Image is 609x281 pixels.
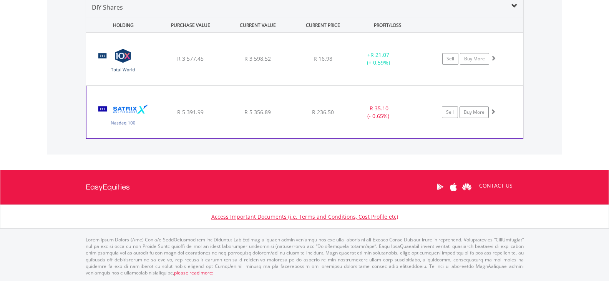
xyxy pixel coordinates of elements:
[86,236,524,276] p: Lorem Ipsum Dolors (Ame) Con a/e SeddOeiusmod tem InciDiduntut Lab Etd mag aliquaen admin veniamq...
[92,3,123,12] span: DIY Shares
[433,175,447,199] a: Google Play
[90,42,156,83] img: TFSA.GLOBAL.png
[86,170,130,205] a: EasyEquities
[174,269,213,276] a: please read more:
[211,213,398,220] a: Access Important Documents (i.e. Terms and Conditions, Cost Profile etc)
[460,53,489,65] a: Buy More
[244,55,271,62] span: R 3 598.52
[442,53,458,65] a: Sell
[244,108,271,116] span: R 5 356.89
[474,175,518,196] a: CONTACT US
[292,18,353,32] div: CURRENT PRICE
[442,106,458,118] a: Sell
[225,18,291,32] div: CURRENT VALUE
[460,175,474,199] a: Huawei
[370,105,388,112] span: R 35.10
[349,105,407,120] div: - (- 0.65%)
[314,55,332,62] span: R 16.98
[158,18,224,32] div: PURCHASE VALUE
[177,55,204,62] span: R 3 577.45
[86,18,156,32] div: HOLDING
[460,106,489,118] a: Buy More
[370,51,389,58] span: R 21.07
[355,18,421,32] div: PROFIT/LOSS
[312,108,334,116] span: R 236.50
[177,108,204,116] span: R 5 391.99
[350,51,408,67] div: + (+ 0.59%)
[90,96,156,136] img: TFSA.STXNDQ.png
[447,175,460,199] a: Apple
